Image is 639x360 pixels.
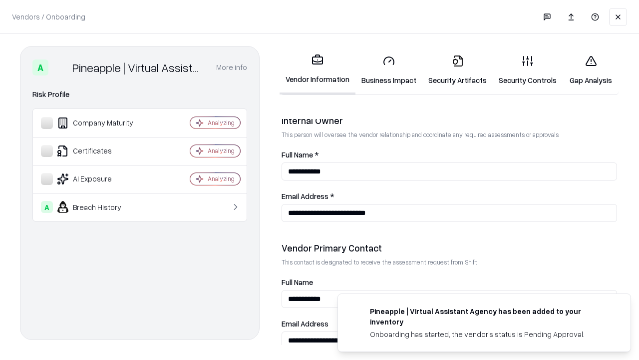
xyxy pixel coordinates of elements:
a: Security Artifacts [422,47,493,93]
div: AI Exposure [41,173,160,185]
label: Email Address [282,320,617,327]
div: Certificates [41,145,160,157]
button: More info [216,58,247,76]
label: Email Address * [282,192,617,200]
a: Gap Analysis [563,47,619,93]
div: Analyzing [208,174,235,183]
div: Breach History [41,201,160,213]
img: Pineapple | Virtual Assistant Agency [52,59,68,75]
div: Onboarding has started, the vendor's status is Pending Approval. [370,329,607,339]
div: Vendor Primary Contact [282,242,617,254]
div: Company Maturity [41,117,160,129]
div: Pineapple | Virtual Assistant Agency [72,59,204,75]
div: A [32,59,48,75]
p: This contact is designated to receive the assessment request from Shift [282,258,617,266]
div: Analyzing [208,146,235,155]
div: Pineapple | Virtual Assistant Agency has been added to your inventory [370,306,607,327]
a: Business Impact [355,47,422,93]
p: This person will oversee the vendor relationship and coordinate any required assessments or appro... [282,130,617,139]
label: Full Name * [282,151,617,158]
div: A [41,201,53,213]
a: Security Controls [493,47,563,93]
div: Analyzing [208,118,235,127]
div: Risk Profile [32,88,247,100]
img: trypineapple.com [350,306,362,318]
label: Full Name [282,278,617,286]
a: Vendor Information [280,46,355,94]
p: Vendors / Onboarding [12,11,85,22]
div: Internal Owner [282,114,617,126]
